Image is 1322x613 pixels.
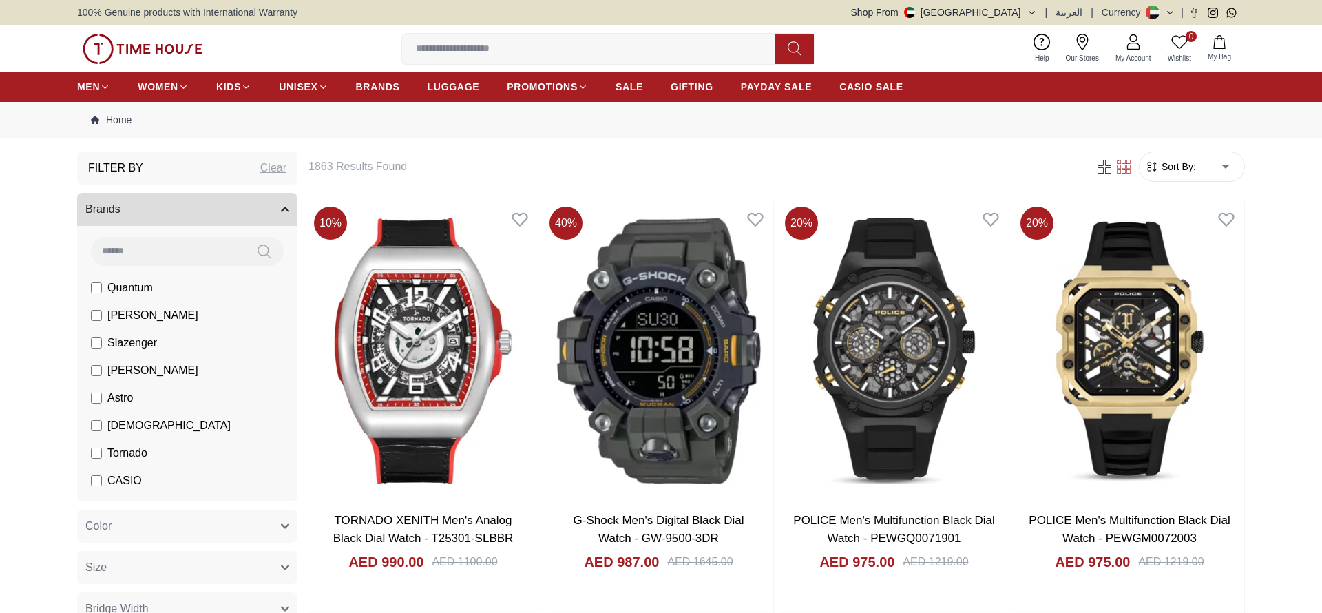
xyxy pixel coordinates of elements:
[1015,201,1244,501] img: POLICE Men's Multifunction Black Dial Watch - PEWGM0072003
[671,80,713,94] span: GIFTING
[356,74,400,99] a: BRANDS
[356,80,400,94] span: BRANDS
[91,475,102,486] input: CASIO
[1208,8,1218,18] a: Instagram
[1202,52,1237,62] span: My Bag
[77,6,297,19] span: 100% Genuine products with International Warranty
[1027,31,1058,66] a: Help
[1189,8,1199,18] a: Facebook
[1145,160,1196,174] button: Sort By:
[1029,53,1055,63] span: Help
[584,552,659,572] h4: AED 987.00
[107,335,157,351] span: Slazenger
[333,514,514,545] a: TORNADO XENITH Men's Analog Black Dial Watch - T25301-SLBBR
[616,80,643,94] span: SALE
[1045,6,1048,19] span: |
[1091,6,1093,19] span: |
[1029,514,1230,545] a: POLICE Men's Multifunction Black Dial Watch - PEWGM0072003
[1056,6,1082,19] button: العربية
[85,201,120,218] span: Brands
[616,74,643,99] a: SALE
[216,74,251,99] a: KIDS
[77,193,297,226] button: Brands
[574,514,744,545] a: G-Shock Men's Digital Black Dial Watch - GW-9500-3DR
[1199,32,1239,65] button: My Bag
[549,207,583,240] span: 40 %
[107,500,150,517] span: CITIZEN
[544,201,773,501] img: G-Shock Men's Digital Black Dial Watch - GW-9500-3DR
[1162,53,1197,63] span: Wishlist
[904,7,915,18] img: United Arab Emirates
[279,80,317,94] span: UNISEX
[851,6,1037,19] button: Shop From[GEOGRAPHIC_DATA]
[507,80,578,94] span: PROMOTIONS
[348,552,423,572] h4: AED 990.00
[1138,554,1204,570] div: AED 1219.00
[903,554,968,570] div: AED 1219.00
[107,362,198,379] span: [PERSON_NAME]
[138,74,189,99] a: WOMEN
[1102,6,1146,19] div: Currency
[107,307,198,324] span: [PERSON_NAME]
[1058,31,1107,66] a: Our Stores
[308,201,538,501] img: TORNADO XENITH Men's Analog Black Dial Watch - T25301-SLBBR
[1020,207,1053,240] span: 20 %
[88,160,143,176] h3: Filter By
[260,160,286,176] div: Clear
[428,74,480,99] a: LUGGAGE
[91,420,102,431] input: [DEMOGRAPHIC_DATA]
[839,74,903,99] a: CASIO SALE
[779,201,1009,501] img: POLICE Men's Multifunction Black Dial Watch - PEWGQ0071901
[741,80,812,94] span: PAYDAY SALE
[77,551,297,584] button: Size
[819,552,894,572] h4: AED 975.00
[1226,8,1237,18] a: Whatsapp
[216,80,241,94] span: KIDS
[107,390,133,406] span: Astro
[107,472,142,489] span: CASIO
[91,393,102,404] input: Astro
[314,207,347,240] span: 10 %
[432,554,497,570] div: AED 1100.00
[428,80,480,94] span: LUGGAGE
[279,74,328,99] a: UNISEX
[83,34,202,64] img: ...
[793,514,994,545] a: POLICE Men's Multifunction Black Dial Watch - PEWGQ0071901
[138,80,178,94] span: WOMEN
[1110,53,1157,63] span: My Account
[308,158,1078,175] h6: 1863 Results Found
[1060,53,1104,63] span: Our Stores
[741,74,812,99] a: PAYDAY SALE
[91,337,102,349] input: Slazenger
[785,207,818,240] span: 20 %
[77,74,110,99] a: MEN
[91,282,102,293] input: Quantum
[1181,6,1184,19] span: |
[671,74,713,99] a: GIFTING
[507,74,588,99] a: PROMOTIONS
[85,559,107,576] span: Size
[839,80,903,94] span: CASIO SALE
[107,280,153,296] span: Quantum
[107,417,231,434] span: [DEMOGRAPHIC_DATA]
[1055,552,1130,572] h4: AED 975.00
[1160,31,1199,66] a: 0Wishlist
[91,113,132,127] a: Home
[1186,31,1197,42] span: 0
[91,448,102,459] input: Tornado
[91,365,102,376] input: [PERSON_NAME]
[77,510,297,543] button: Color
[85,518,112,534] span: Color
[77,80,100,94] span: MEN
[77,102,1245,138] nav: Breadcrumb
[91,310,102,321] input: [PERSON_NAME]
[107,445,147,461] span: Tornado
[1159,160,1196,174] span: Sort By:
[667,554,733,570] div: AED 1645.00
